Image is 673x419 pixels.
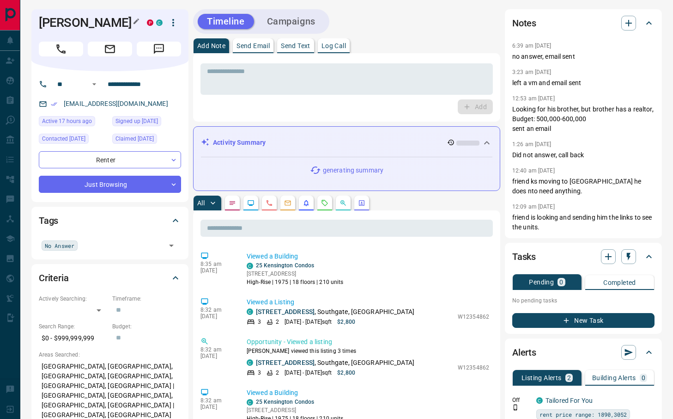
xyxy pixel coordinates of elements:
[247,199,255,207] svg: Lead Browsing Activity
[39,209,181,232] div: Tags
[567,375,571,381] p: 2
[337,369,355,377] p: $2,800
[39,351,181,359] p: Areas Searched:
[512,52,655,62] p: no answer, email sent
[200,267,233,274] p: [DATE]
[512,95,555,102] p: 12:53 am [DATE]
[303,199,310,207] svg: Listing Alerts
[247,406,344,414] p: [STREET_ADDRESS]
[512,12,655,34] div: Notes
[592,375,636,381] p: Building Alerts
[112,116,181,129] div: Thu Aug 08 2019
[112,295,181,303] p: Timeframe:
[258,318,261,326] p: 3
[197,43,225,49] p: Add Note
[521,375,562,381] p: Listing Alerts
[256,308,315,315] a: [STREET_ADDRESS]
[321,199,328,207] svg: Requests
[642,375,645,381] p: 0
[247,252,489,261] p: Viewed a Building
[340,199,347,207] svg: Opportunities
[200,397,233,404] p: 8:32 am
[39,42,83,56] span: Call
[200,353,233,359] p: [DATE]
[512,396,531,404] p: Off
[266,199,273,207] svg: Calls
[512,345,536,360] h2: Alerts
[197,200,205,206] p: All
[284,199,291,207] svg: Emails
[39,213,58,228] h2: Tags
[236,43,270,49] p: Send Email
[256,399,314,405] a: 25 Kensington Condos
[512,313,655,328] button: New Task
[200,313,233,320] p: [DATE]
[281,43,310,49] p: Send Text
[39,176,181,193] div: Just Browsing
[285,369,332,377] p: [DATE] - [DATE] sqft
[512,141,552,148] p: 1:26 am [DATE]
[39,271,69,285] h2: Criteria
[39,15,133,30] h1: [PERSON_NAME]
[512,294,655,308] p: No pending tasks
[115,117,158,126] span: Signed up [DATE]
[337,318,355,326] p: $2,800
[147,19,153,26] div: property.ca
[229,199,236,207] svg: Notes
[39,116,108,129] div: Wed Oct 15 2025
[112,322,181,331] p: Budget:
[512,177,655,196] p: friend ks moving to [GEOGRAPHIC_DATA] he does nto need anything.
[247,347,489,355] p: [PERSON_NAME] viewed this listing 3 times
[458,364,489,372] p: W12354862
[256,359,315,366] a: [STREET_ADDRESS]
[256,307,414,317] p: , Southgate, [GEOGRAPHIC_DATA]
[512,341,655,364] div: Alerts
[89,79,100,90] button: Open
[529,279,554,285] p: Pending
[247,308,253,315] div: condos.ca
[247,270,344,278] p: [STREET_ADDRESS]
[39,267,181,289] div: Criteria
[247,263,253,269] div: condos.ca
[276,369,279,377] p: 2
[112,134,181,147] div: Wed Nov 08 2023
[540,410,627,419] span: rent price range: 1890,3052
[198,14,254,29] button: Timeline
[165,239,178,252] button: Open
[536,397,543,404] div: condos.ca
[247,359,253,366] div: condos.ca
[42,134,85,143] span: Contacted [DATE]
[247,337,489,347] p: Opportunity - Viewed a listing
[39,151,181,168] div: Renter
[88,42,132,56] span: Email
[39,331,108,346] p: $0 - $999,999,999
[323,166,383,175] p: generating summary
[201,134,492,151] div: Activity Summary
[64,100,168,107] a: [EMAIL_ADDRESS][DOMAIN_NAME]
[512,213,655,232] p: friend is looking and sending him the links to see the units.
[512,16,536,31] h2: Notes
[156,19,163,26] div: condos.ca
[247,297,489,307] p: Viewed a Listing
[256,262,314,269] a: 25 Kensington Condos
[247,388,489,398] p: Viewed a Building
[258,14,325,29] button: Campaigns
[512,246,655,268] div: Tasks
[258,369,261,377] p: 3
[276,318,279,326] p: 2
[512,167,555,174] p: 12:40 am [DATE]
[247,399,253,406] div: condos.ca
[45,241,74,250] span: No Answer
[200,346,233,353] p: 8:32 am
[39,322,108,331] p: Search Range:
[512,150,655,160] p: Did not answer, call back
[51,101,57,107] svg: Email Verified
[200,404,233,410] p: [DATE]
[559,279,563,285] p: 0
[200,307,233,313] p: 8:32 am
[247,278,344,286] p: High-Rise | 1975 | 18 floors | 210 units
[512,404,519,411] svg: Push Notification Only
[39,295,108,303] p: Actively Searching:
[42,117,92,126] span: Active 17 hours ago
[512,105,655,134] p: Looking for his brother, but brother has a realtor, Budget: 500,000-600,000 sent an email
